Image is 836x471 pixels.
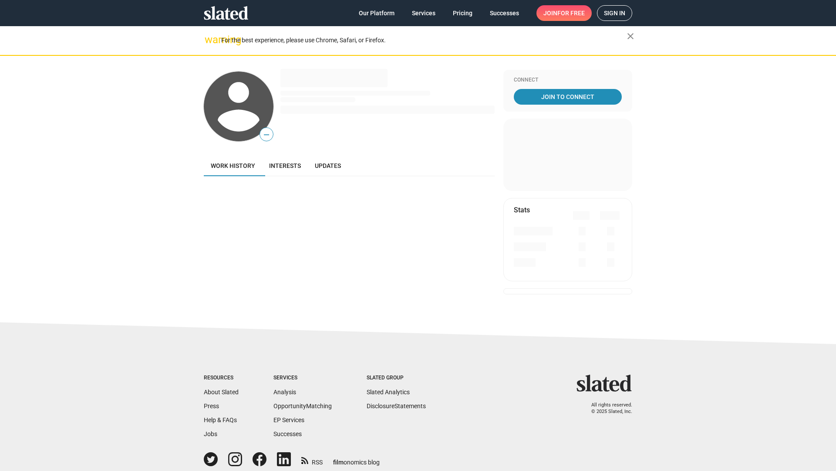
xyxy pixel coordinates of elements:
span: Services [412,5,435,21]
span: Join To Connect [516,89,620,105]
span: — [260,129,273,140]
div: For the best experience, please use Chrome, Safari, or Firefox. [221,34,627,46]
span: Join [543,5,585,21]
a: Jobs [204,430,217,437]
a: About Slated [204,389,239,396]
a: Press [204,403,219,410]
div: Connect [514,77,622,84]
a: DisclosureStatements [367,403,426,410]
a: RSS [301,453,323,467]
a: OpportunityMatching [273,403,332,410]
div: Resources [204,375,239,382]
span: film [333,459,344,466]
a: Services [405,5,442,21]
span: Interests [269,162,301,169]
a: Sign in [597,5,632,21]
a: Slated Analytics [367,389,410,396]
a: filmonomics blog [333,451,380,467]
span: Pricing [453,5,472,21]
a: Join To Connect [514,89,622,105]
a: Interests [262,155,308,176]
a: Our Platform [352,5,401,21]
span: Sign in [604,6,625,20]
a: Work history [204,155,262,176]
div: Slated Group [367,375,426,382]
span: Work history [211,162,255,169]
a: Successes [483,5,526,21]
span: for free [557,5,585,21]
span: Updates [315,162,341,169]
mat-icon: close [625,31,636,41]
span: Successes [490,5,519,21]
mat-card-title: Stats [514,205,530,215]
div: Services [273,375,332,382]
a: Updates [308,155,348,176]
a: EP Services [273,416,304,423]
a: Pricing [446,5,479,21]
p: All rights reserved. © 2025 Slated, Inc. [582,402,632,415]
a: Joinfor free [536,5,592,21]
a: Analysis [273,389,296,396]
mat-icon: warning [205,34,215,45]
span: Our Platform [359,5,394,21]
a: Help & FAQs [204,416,237,423]
a: Successes [273,430,302,437]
